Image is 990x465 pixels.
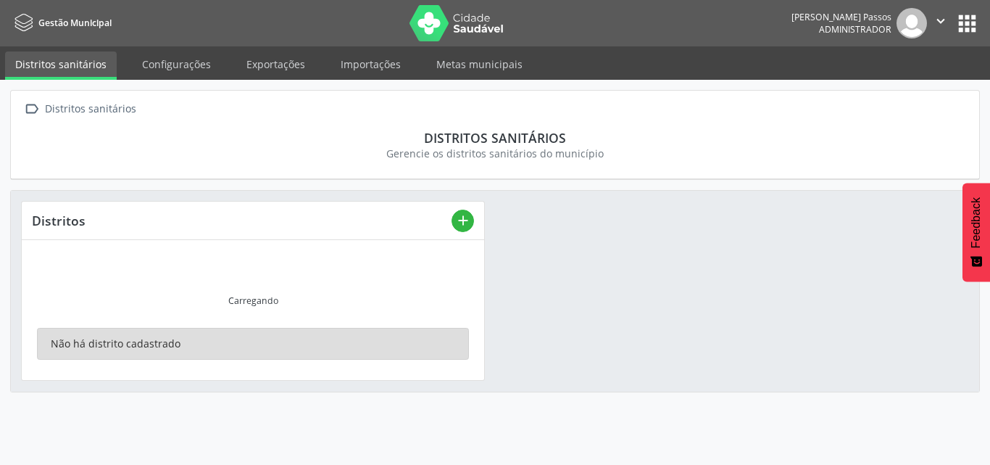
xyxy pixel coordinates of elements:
[455,213,471,229] i: add
[31,130,959,146] div: Distritos sanitários
[132,52,221,77] a: Configurações
[954,11,980,36] button: apps
[42,99,138,120] div: Distritos sanitários
[819,23,891,36] span: Administrador
[330,52,411,77] a: Importações
[10,11,112,35] a: Gestão Municipal
[5,52,117,80] a: Distritos sanitários
[452,210,474,232] button: add
[970,197,983,248] span: Feedback
[236,52,315,77] a: Exportações
[228,295,278,307] div: Carregando
[38,17,112,29] span: Gestão Municipal
[962,183,990,281] button: Feedback - Mostrar pesquisa
[927,8,954,38] button: 
[21,99,138,120] a:  Distritos sanitários
[21,99,42,120] i: 
[897,8,927,38] img: img
[31,146,959,161] div: Gerencie os distritos sanitários do município
[791,11,891,23] div: [PERSON_NAME] Passos
[37,328,469,360] div: Não há distrito cadastrado
[32,213,452,229] div: Distritos
[933,13,949,29] i: 
[426,52,533,77] a: Metas municipais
